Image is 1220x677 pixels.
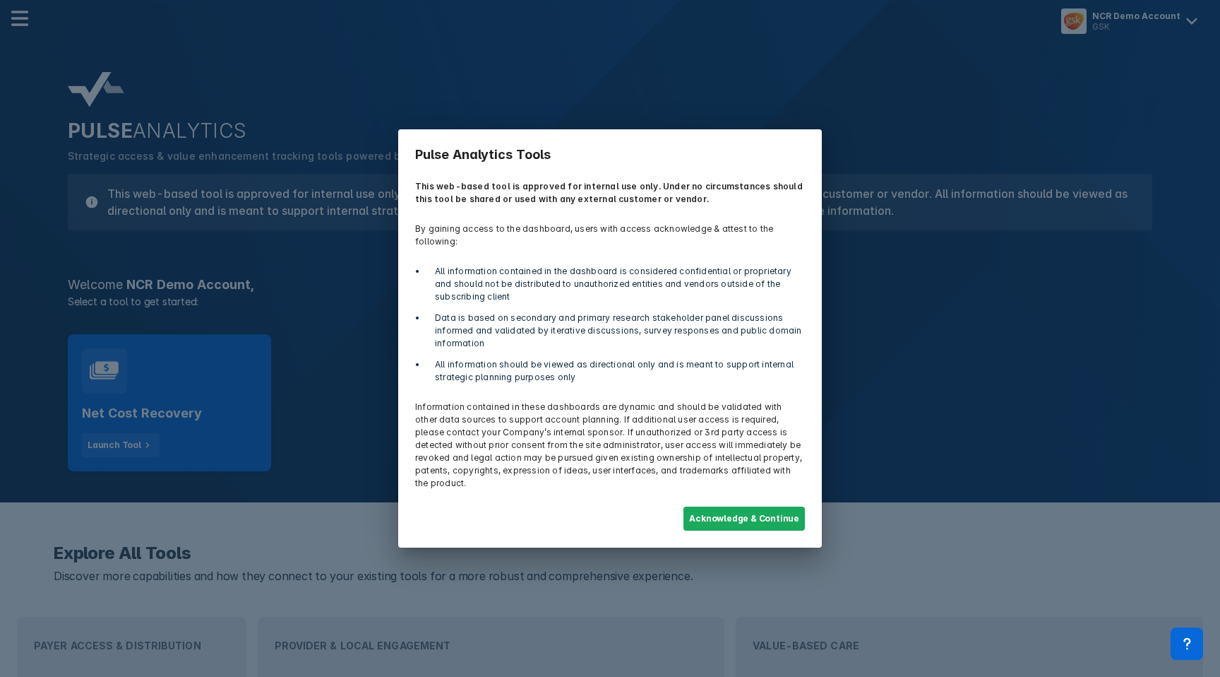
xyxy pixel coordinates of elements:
p: Information contained in these dashboards are dynamic and should be validated with other data sou... [407,392,813,498]
p: This web-based tool is approved for internal use only. Under no circumstances should this tool be... [407,172,813,214]
p: By gaining access to the dashboard, users with access acknowledge & attest to the following: [407,214,813,257]
button: Acknowledge & Continue [683,507,805,531]
h3: Pulse Analytics Tools [407,138,813,172]
li: All information should be viewed as directional only and is meant to support internal strategic p... [426,358,805,384]
div: Contact Support [1171,628,1203,660]
li: All information contained in the dashboard is considered confidential or proprietary and should n... [426,265,805,303]
li: Data is based on secondary and primary research stakeholder panel discussions informed and valida... [426,312,805,350]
